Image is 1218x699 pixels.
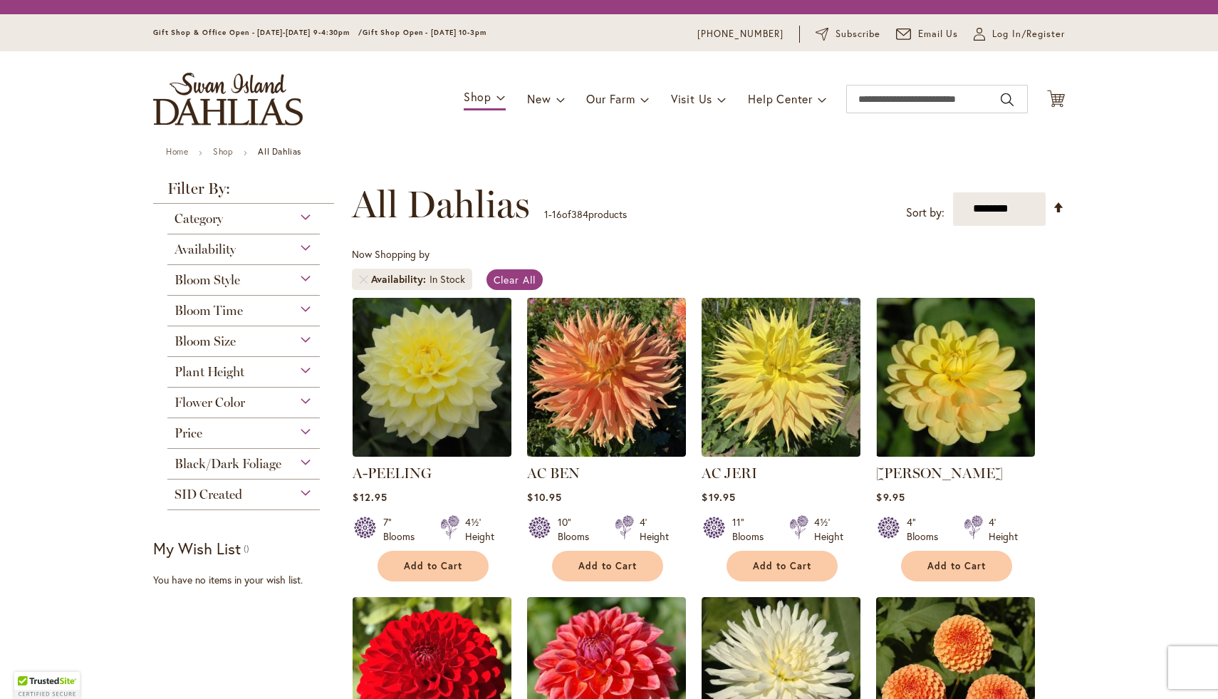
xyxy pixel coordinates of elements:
a: AC JERI [702,465,757,482]
span: Availability [175,242,236,257]
button: Search [1001,88,1014,111]
span: Subscribe [836,27,880,41]
span: Gift Shop & Office Open - [DATE]-[DATE] 9-4:30pm / [153,28,363,37]
span: $12.95 [353,490,387,504]
span: SID Created [175,487,242,502]
a: AC BEN [527,446,686,460]
span: Gift Shop Open - [DATE] 10-3pm [363,28,486,37]
span: Help Center [748,91,813,106]
span: New [527,91,551,106]
div: In Stock [430,272,465,286]
img: AC Jeri [702,298,860,457]
span: $10.95 [527,490,561,504]
div: 4" Blooms [907,515,947,544]
span: Add to Cart [753,560,811,572]
span: Availability [371,272,430,286]
span: All Dahlias [352,183,530,226]
a: Remove Availability In Stock [359,275,368,284]
span: Price [175,425,202,441]
label: Sort by: [906,200,944,226]
span: Visit Us [671,91,712,106]
a: store logo [153,73,303,125]
a: Log In/Register [974,27,1065,41]
span: 16 [552,207,562,221]
span: Shop [464,89,491,104]
button: Add to Cart [727,551,838,581]
div: 4½' Height [814,515,843,544]
a: A-Peeling [353,446,511,460]
img: AC BEN [527,298,686,457]
span: Category [175,211,223,227]
span: Our Farm [586,91,635,106]
strong: Filter By: [153,181,334,204]
span: Clear All [494,273,536,286]
div: 4½' Height [465,515,494,544]
strong: All Dahlias [258,146,301,157]
strong: My Wish List [153,538,241,559]
div: 7" Blooms [383,515,423,544]
a: [PERSON_NAME] [876,465,1003,482]
span: Bloom Style [175,272,240,288]
a: A-PEELING [353,465,432,482]
span: $9.95 [876,490,905,504]
a: AHOY MATEY [876,446,1035,460]
button: Add to Cart [378,551,489,581]
a: AC Jeri [702,446,860,460]
a: Subscribe [816,27,880,41]
span: Add to Cart [927,560,986,572]
span: Bloom Size [175,333,236,349]
div: 10" Blooms [558,515,598,544]
span: Bloom Time [175,303,243,319]
span: Add to Cart [404,560,462,572]
span: Now Shopping by [352,247,430,261]
a: Clear All [486,269,543,290]
div: 4' Height [640,515,669,544]
span: Email Us [918,27,959,41]
a: Email Us [896,27,959,41]
span: $19.95 [702,490,735,504]
a: [PHONE_NUMBER] [697,27,784,41]
div: 4' Height [989,515,1018,544]
div: 11" Blooms [732,515,772,544]
a: Home [166,146,188,157]
span: Add to Cart [578,560,637,572]
p: - of products [544,203,627,226]
button: Add to Cart [901,551,1012,581]
a: AC BEN [527,465,580,482]
span: 384 [571,207,588,221]
div: TrustedSite Certified [14,672,80,699]
div: You have no items in your wish list. [153,573,343,587]
img: AHOY MATEY [876,298,1035,457]
span: Black/Dark Foliage [175,456,281,472]
span: Log In/Register [992,27,1065,41]
span: 1 [544,207,548,221]
a: Shop [213,146,233,157]
button: Add to Cart [552,551,663,581]
span: Flower Color [175,395,245,410]
span: Plant Height [175,364,244,380]
img: A-Peeling [353,298,511,457]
